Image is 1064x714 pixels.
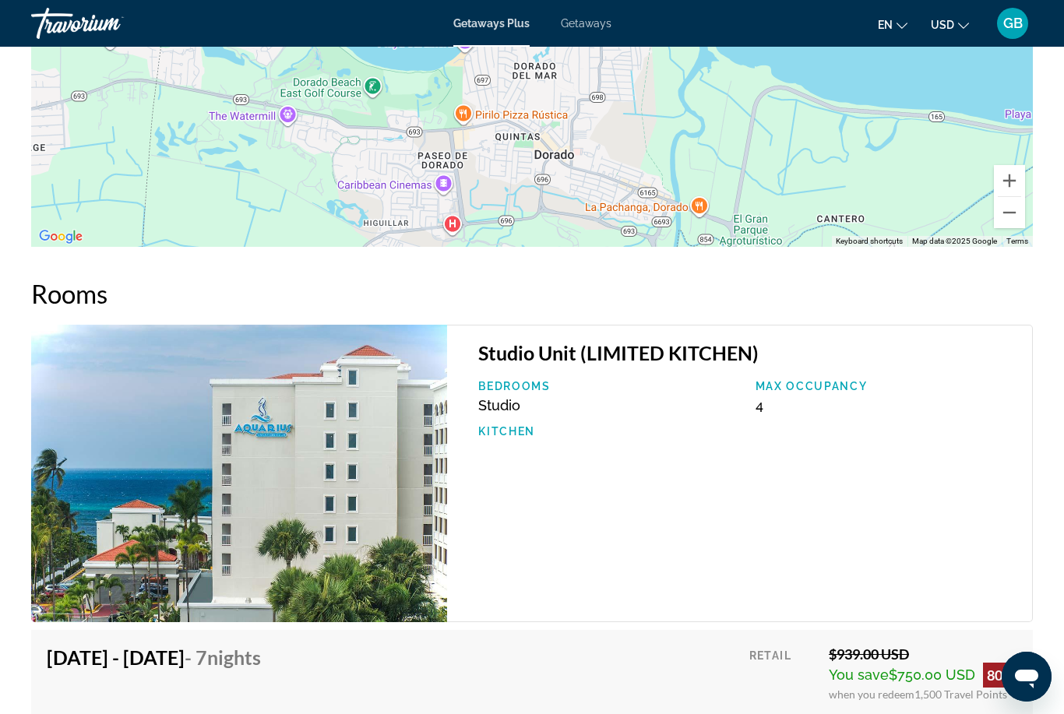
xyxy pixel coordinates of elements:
p: Bedrooms [478,380,739,392]
span: GB [1003,16,1023,31]
a: Getaways Plus [453,17,530,30]
a: Travorium [31,3,187,44]
iframe: Button to launch messaging window [1002,652,1052,702]
a: Open this area in Google Maps (opens a new window) [35,227,86,247]
span: You save [829,667,889,683]
img: Google [35,227,86,247]
div: Retail [749,645,817,701]
p: Max Occupancy [756,380,1016,392]
span: en [878,19,893,31]
span: Nights [207,645,261,669]
button: Keyboard shortcuts [836,236,903,247]
span: 4 [756,397,763,413]
span: when you redeem [829,688,914,701]
div: 80% [983,663,1017,688]
button: Change currency [931,13,969,36]
button: User Menu [992,7,1033,40]
button: Zoom in [994,165,1025,196]
button: Change language [878,13,907,36]
img: ii_aqv1.jpg [31,325,447,622]
a: Terms (opens in new tab) [1006,237,1028,245]
span: $750.00 USD [889,667,975,683]
span: 1,500 Travel Points [914,688,1007,701]
div: $939.00 USD [829,645,1017,663]
h2: Rooms [31,278,1033,309]
h4: [DATE] - [DATE] [47,645,261,669]
span: USD [931,19,954,31]
p: Kitchen [478,425,739,438]
h3: Studio Unit (LIMITED KITCHEN) [478,341,1016,364]
button: Zoom out [994,197,1025,228]
span: Studio [478,397,520,413]
a: Getaways [561,17,611,30]
span: - 7 [185,645,261,669]
span: Map data ©2025 Google [912,237,997,245]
